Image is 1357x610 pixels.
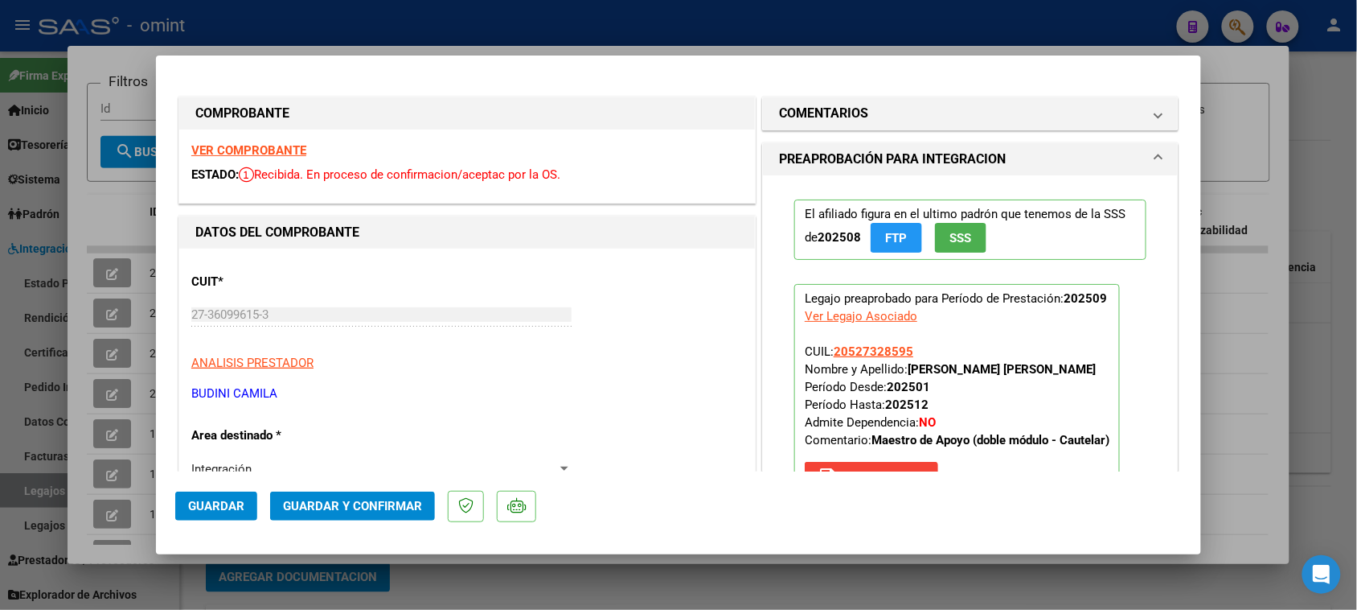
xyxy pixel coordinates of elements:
[834,344,913,359] span: 20527328595
[919,415,936,430] strong: NO
[239,167,560,182] span: Recibida. En proceso de confirmacion/aceptac por la OS.
[950,231,972,245] span: SSS
[175,492,257,521] button: Guardar
[283,499,422,513] span: Guardar y Confirmar
[805,307,917,325] div: Ver Legajo Asociado
[935,223,986,253] button: SSS
[887,380,930,394] strong: 202501
[195,105,289,121] strong: COMPROBANTE
[191,356,314,370] span: ANALISIS PRESTADOR
[191,167,239,182] span: ESTADO:
[779,150,1006,169] h1: PREAPROBACIÓN PARA INTEGRACION
[794,200,1146,260] p: El afiliado figura en el ultimo padrón que tenemos de la SSS de
[763,175,1178,535] div: PREAPROBACIÓN PARA INTEGRACION
[818,466,837,485] mat-icon: save
[763,143,1178,175] mat-expansion-panel-header: PREAPROBACIÓN PARA INTEGRACION
[191,143,306,158] a: VER COMPROBANTE
[908,362,1096,377] strong: [PERSON_NAME] [PERSON_NAME]
[805,462,938,491] button: Quitar Legajo
[805,433,1109,447] span: Comentario:
[191,462,252,476] span: Integración
[794,284,1120,498] p: Legajo preaprobado para Período de Prestación:
[1064,291,1107,306] strong: 202509
[270,492,435,521] button: Guardar y Confirmar
[886,231,908,245] span: FTP
[188,499,244,513] span: Guardar
[191,273,357,291] p: CUIT
[885,398,929,412] strong: 202512
[871,433,1109,447] strong: Maestro de Apoyo (doble módulo - Cautelar)
[191,385,743,403] p: BUDINI CAMILA
[805,344,1109,447] span: CUIL: Nombre y Apellido: Período Desde: Período Hasta: Admite Dependencia:
[1302,555,1341,594] div: Open Intercom Messenger
[195,225,359,240] strong: DATOS DEL COMPROBANTE
[763,97,1178,130] mat-expansion-panel-header: COMENTARIOS
[818,469,925,484] span: Quitar Legajo
[871,223,922,253] button: FTP
[191,427,357,445] p: Area destinado *
[818,230,861,245] strong: 202508
[779,104,868,123] h1: COMENTARIOS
